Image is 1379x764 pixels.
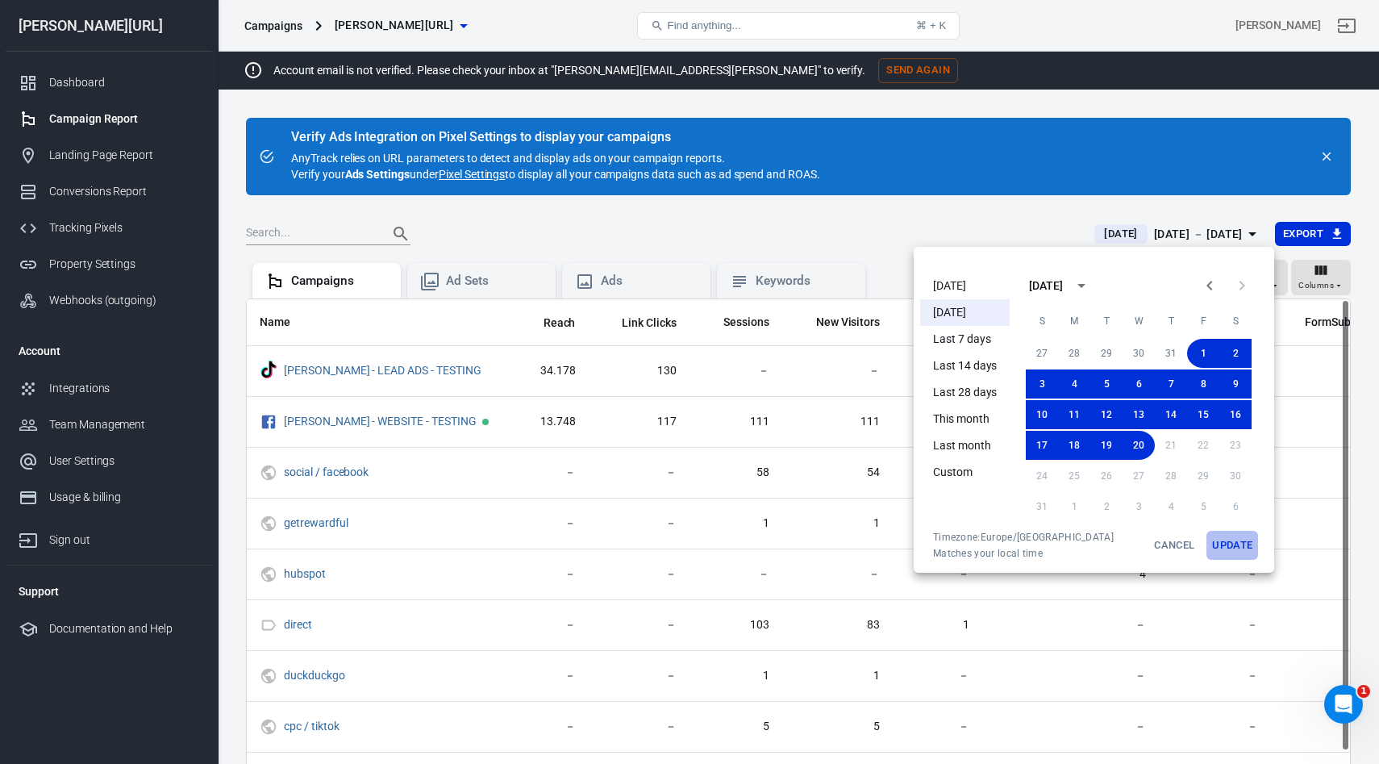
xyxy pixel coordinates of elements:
button: 13 [1123,400,1155,429]
span: 1 [1357,685,1370,698]
div: Timezone: Europe/[GEOGRAPHIC_DATA] [933,531,1114,544]
button: Cancel [1148,531,1200,560]
button: Emoji picker [25,528,38,541]
button: 20 [1123,431,1155,460]
button: 15 [1187,400,1219,429]
button: 7 [1155,369,1187,399]
li: [DATE] [920,299,1010,326]
iframe: Intercom live chat [1324,685,1363,724]
div: How can I help?AnyTrack • Just now [13,147,128,182]
button: Gif picker [51,528,64,541]
li: [DATE] [920,273,1010,299]
button: 18 [1058,431,1090,460]
div: AnyTrack says… [13,63,310,147]
span: Thursday [1156,305,1185,337]
div: Close [283,6,312,35]
button: 16 [1219,400,1252,429]
span: Monday [1060,305,1089,337]
button: 28 [1058,339,1090,368]
textarea: Ask a question… [14,495,309,522]
button: 8 [1187,369,1219,399]
button: 4 [1058,369,1090,399]
button: 17 [1026,431,1058,460]
button: calendar view is open, switch to year view [1068,272,1095,299]
li: This month [920,406,1010,432]
img: Profile image for AnyTrack [46,9,72,35]
button: 27 [1026,339,1058,368]
button: Send a message… [277,522,302,548]
button: 5 [1090,369,1123,399]
div: AnyTrack • Just now [26,186,123,195]
button: go back [10,6,41,37]
span: Matches your local time [933,547,1114,560]
button: 14 [1155,400,1187,429]
div: Hi there! You're speaking with AnyTrack AI Agent. I'm well trained and ready to assist you [DATE]... [13,63,265,145]
button: 10 [1026,400,1058,429]
button: 31 [1155,339,1187,368]
span: Wednesday [1124,305,1153,337]
button: Previous month [1194,269,1226,302]
button: 29 [1090,339,1123,368]
button: 19 [1090,431,1123,460]
li: Last month [920,432,1010,459]
div: Hi there! You're speaking with AnyTrack AI Agent. I'm well trained and ready to assist you [DATE]... [26,73,252,136]
li: Last 7 days [920,326,1010,353]
button: 9 [1219,369,1252,399]
button: 11 [1058,400,1090,429]
li: Last 28 days [920,379,1010,406]
div: How can I help? [26,157,115,173]
h1: AnyTrack [78,8,136,20]
button: Upload attachment [77,528,90,541]
button: 12 [1090,400,1123,429]
button: 3 [1026,369,1058,399]
button: 30 [1123,339,1155,368]
span: Sunday [1027,305,1056,337]
li: Custom [920,459,1010,486]
button: Update [1206,531,1258,560]
div: [DATE] [1029,278,1063,294]
button: 6 [1123,369,1155,399]
button: Home [252,6,283,37]
li: Last 14 days [920,353,1010,379]
span: Tuesday [1092,305,1121,337]
button: 1 [1187,339,1219,368]
div: AnyTrack says… [13,147,310,218]
span: Friday [1189,305,1218,337]
button: 2 [1219,339,1252,368]
p: The team can also help [78,20,201,36]
span: Saturday [1221,305,1250,337]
